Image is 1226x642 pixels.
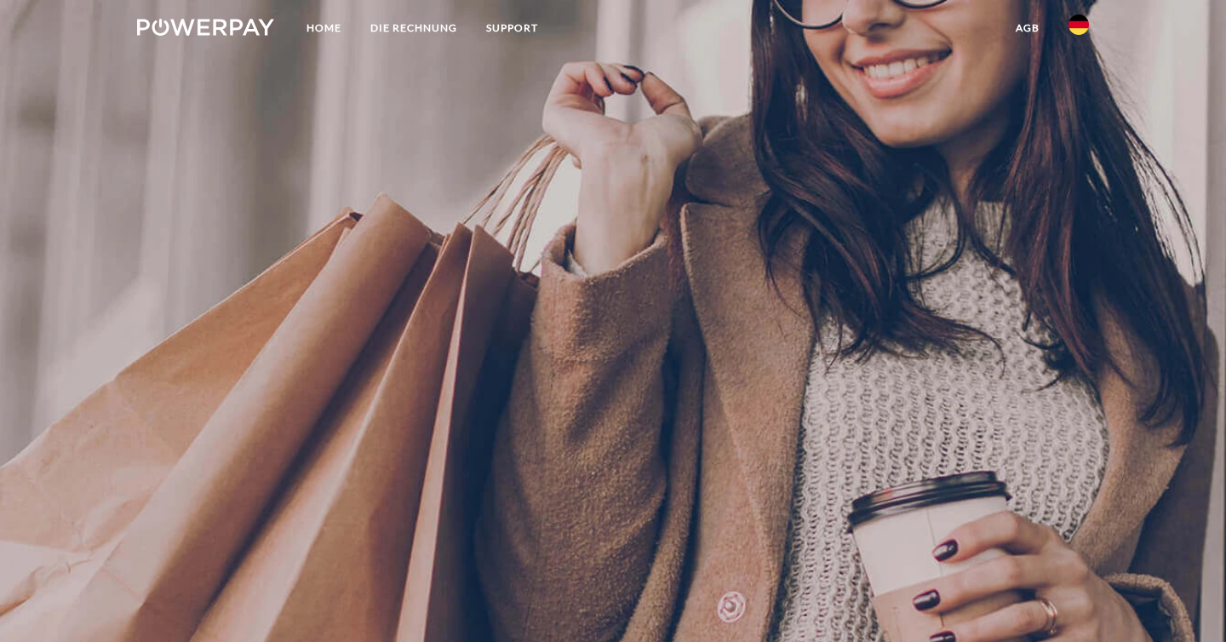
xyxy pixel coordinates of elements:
a: agb [1001,13,1054,43]
a: SUPPORT [472,13,553,43]
img: logo-powerpay-white.svg [137,19,274,36]
a: DIE RECHNUNG [356,13,472,43]
img: de [1068,14,1089,35]
a: Home [292,13,356,43]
